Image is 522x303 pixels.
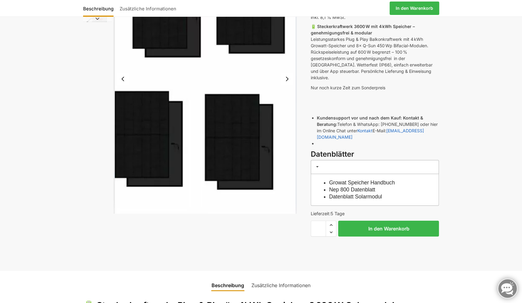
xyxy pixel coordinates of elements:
[83,1,117,16] a: Beschreibung
[117,1,179,16] a: Zusätzliche Informationen
[311,23,439,81] p: Leistungsstarkes Plug & Play Balkonkraftwerk mit 4 kWh Growatt-Speicher und 8× Q-Sun 450 Wp Bifac...
[317,115,439,140] li: Telefon & WhatsApp: [PHONE_NUMBER] oder hier im Online Chat unter E-Mail:
[281,73,293,85] button: Next slide
[208,278,248,293] a: Beschreibung
[311,211,345,216] span: Lieferzeit:
[329,187,375,193] a: Nep 800 Datenblatt
[331,211,345,216] span: 5 Tage
[338,221,439,237] button: In den Warenkorb
[326,228,336,236] span: Reduce quantity
[311,221,326,237] input: Produktmenge
[317,115,402,120] strong: Kundensupport vor und nach dem Kauf:
[329,180,395,186] a: Growat Speicher Handbuch
[326,221,336,229] span: Increase quantity
[311,24,415,35] strong: 🔋 Steckerkraftwerk 3600 W mit 4 kWh Speicher – genehmigungsfrei & modular
[317,115,423,127] strong: Kontakt & Beratung:
[83,16,112,22] button: Next slide
[329,194,382,200] a: Datenblatt Solarmodul
[390,2,439,15] a: In den Warenkorb
[311,84,439,91] p: Nur noch kurze Zeit zum Sonderpreis
[317,128,424,140] a: [EMAIL_ADDRESS][DOMAIN_NAME]
[248,278,314,293] a: Zusätzliche Informationen
[82,5,112,36] li: 3 / 9
[117,73,129,85] button: Previous slide
[311,15,345,20] span: inkl. 8,1 % MwSt.
[311,149,439,160] h3: Datenblätter
[310,240,440,257] iframe: Sicherer Rahmen für schnelle Bezahlvorgänge
[357,128,373,133] a: Kontakt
